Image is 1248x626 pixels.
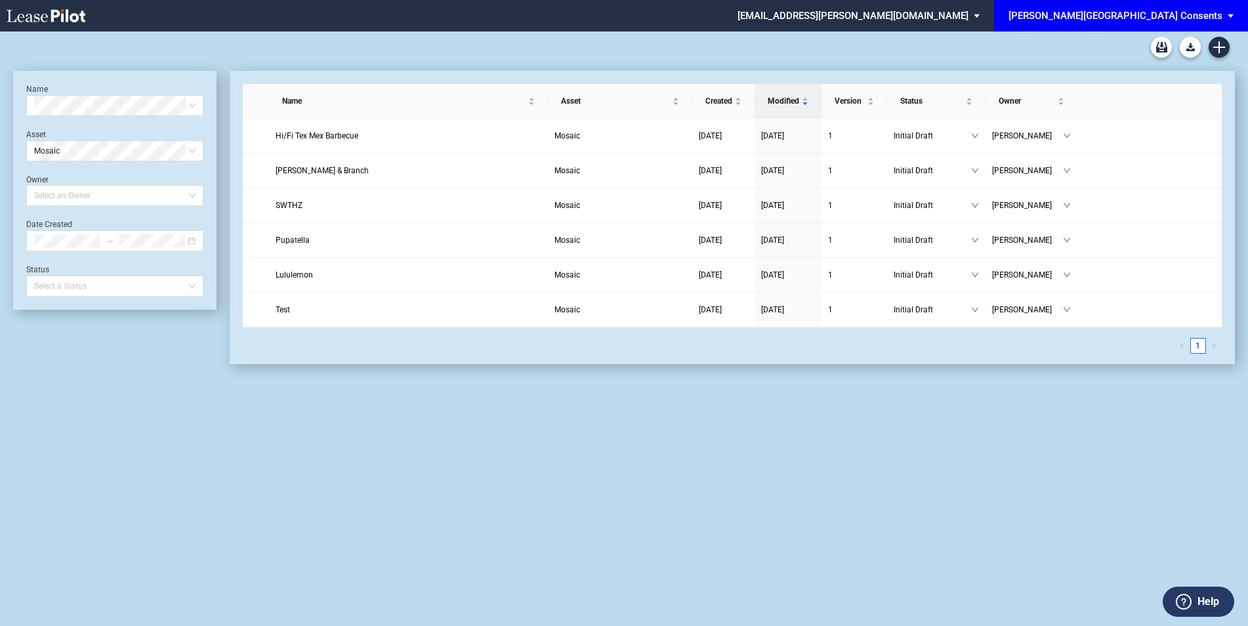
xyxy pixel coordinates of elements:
a: [DATE] [699,268,748,282]
span: 1 [828,305,833,314]
button: right [1206,338,1222,354]
span: Created [705,94,732,108]
span: Mosaic [554,270,580,280]
a: Download Blank Form [1180,37,1201,58]
span: Mosaic [554,305,580,314]
span: down [1063,201,1071,209]
span: 1 [828,201,833,210]
th: Version [822,84,887,119]
span: SWTHZ [276,201,302,210]
a: 1 [828,234,881,247]
span: [DATE] [761,201,784,210]
span: Mosaic [554,166,580,175]
span: [DATE] [761,270,784,280]
span: down [1063,306,1071,314]
span: Owner [999,94,1055,108]
a: Mosaic [554,164,686,177]
span: Asset [561,94,670,108]
span: Mosaic [554,131,580,140]
button: left [1175,338,1190,354]
a: Archive [1151,37,1172,58]
a: SWTHZ [276,199,541,212]
span: to [105,236,114,245]
a: [DATE] [761,199,815,212]
a: [DATE] [699,234,748,247]
span: swap-right [105,236,114,245]
a: Test [276,303,541,316]
a: Pupatella [276,234,541,247]
span: down [1063,271,1071,279]
span: Mosaic [554,201,580,210]
button: Help [1163,587,1234,617]
a: Lululemon [276,268,541,282]
a: [DATE] [761,164,815,177]
span: down [971,132,979,140]
a: Mosaic [554,199,686,212]
span: [DATE] [761,166,784,175]
a: [DATE] [761,303,815,316]
th: Status [887,84,986,119]
span: [DATE] [699,201,722,210]
li: Previous Page [1175,338,1190,354]
span: [DATE] [761,305,784,314]
span: Initial Draft [894,268,971,282]
th: Name [269,84,548,119]
a: [PERSON_NAME] & Branch [276,164,541,177]
span: [PERSON_NAME] [992,303,1063,316]
div: [PERSON_NAME][GEOGRAPHIC_DATA] Consents [1009,10,1222,22]
span: right [1211,343,1217,349]
span: down [971,201,979,209]
a: [DATE] [699,199,748,212]
label: Status [26,265,49,274]
span: [DATE] [761,236,784,245]
label: Date Created [26,220,72,229]
span: Initial Draft [894,164,971,177]
span: [DATE] [761,131,784,140]
span: Status [900,94,963,108]
span: [PERSON_NAME] [992,268,1063,282]
th: Owner [986,84,1077,119]
span: Mosaic [34,141,196,161]
label: Name [26,85,48,94]
span: [PERSON_NAME] [992,164,1063,177]
a: 1 [828,268,881,282]
label: Owner [26,175,49,184]
a: [DATE] [699,164,748,177]
a: 1 [828,199,881,212]
a: [DATE] [699,129,748,142]
span: Initial Draft [894,129,971,142]
a: 1 [828,303,881,316]
span: down [1063,167,1071,175]
span: down [971,306,979,314]
a: Create new document [1209,37,1230,58]
span: Boll & Branch [276,166,369,175]
span: [DATE] [699,166,722,175]
a: [DATE] [761,129,815,142]
span: [PERSON_NAME] [992,129,1063,142]
span: [DATE] [699,131,722,140]
a: Mosaic [554,129,686,142]
a: [DATE] [761,268,815,282]
a: Mosaic [554,234,686,247]
li: 1 [1190,338,1206,354]
span: Pupatella [276,236,310,245]
li: Next Page [1206,338,1222,354]
span: [DATE] [699,270,722,280]
span: down [971,271,979,279]
span: [PERSON_NAME] [992,199,1063,212]
span: Version [835,94,865,108]
span: Hi/Fi Tex Mex Barbecue [276,131,358,140]
a: 1 [1191,339,1205,353]
span: 1 [828,236,833,245]
th: Modified [755,84,822,119]
span: down [1063,132,1071,140]
label: Asset [26,130,46,139]
span: [DATE] [699,305,722,314]
span: Initial Draft [894,199,971,212]
span: left [1179,343,1186,349]
span: down [1063,236,1071,244]
span: 1 [828,166,833,175]
th: Created [692,84,755,119]
a: [DATE] [699,303,748,316]
a: Mosaic [554,303,686,316]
